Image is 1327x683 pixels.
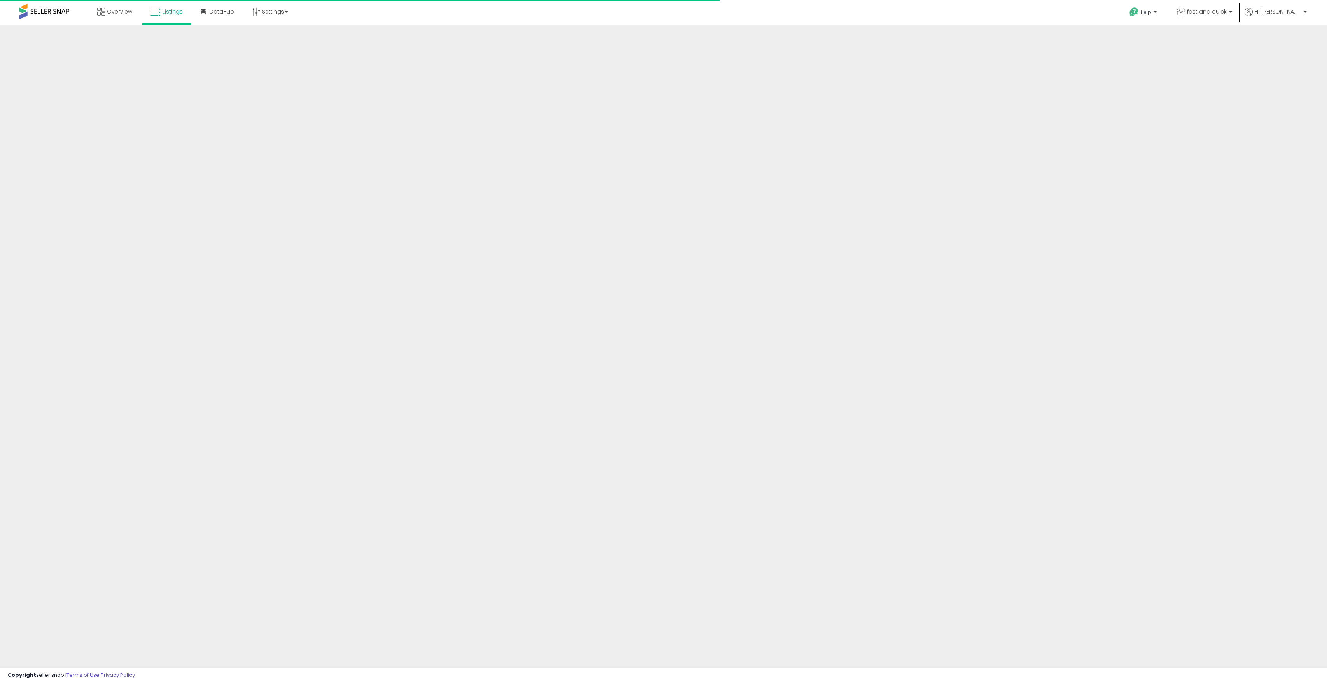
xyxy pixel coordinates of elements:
a: Help [1123,1,1164,25]
span: Listings [163,8,183,16]
span: DataHub [210,8,234,16]
i: Get Help [1129,7,1139,17]
span: Help [1141,9,1151,16]
span: Hi [PERSON_NAME] [1255,8,1301,16]
a: Hi [PERSON_NAME] [1245,8,1307,25]
span: fast and quick [1187,8,1227,16]
span: Overview [107,8,132,16]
